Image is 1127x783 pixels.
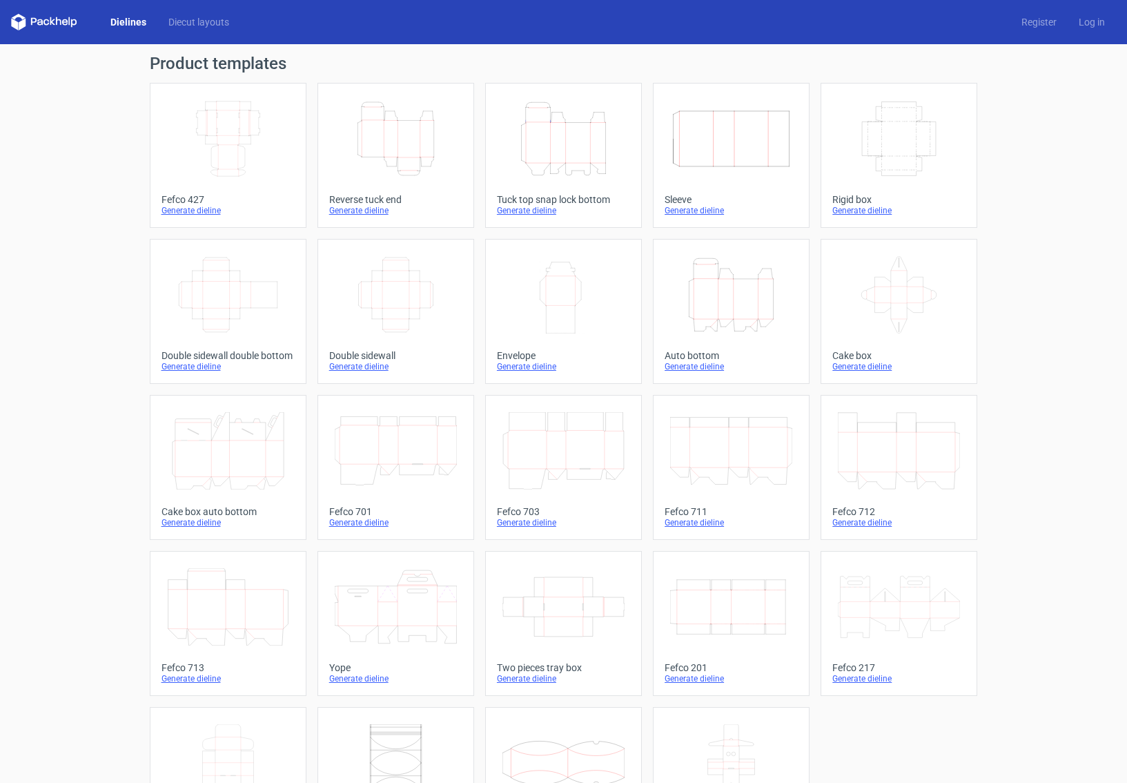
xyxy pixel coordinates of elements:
div: Double sidewall [329,350,462,361]
div: Generate dieline [329,673,462,684]
div: Generate dieline [329,517,462,528]
div: Cake box auto bottom [161,506,295,517]
div: Generate dieline [832,361,966,372]
div: Generate dieline [665,517,798,528]
a: Dielines [99,15,157,29]
a: Fefco 713Generate dieline [150,551,306,696]
a: Fefco 711Generate dieline [653,395,810,540]
a: Fefco 201Generate dieline [653,551,810,696]
div: Generate dieline [161,361,295,372]
a: Cake box auto bottomGenerate dieline [150,395,306,540]
div: Generate dieline [161,517,295,528]
div: Yope [329,662,462,673]
div: Generate dieline [329,205,462,216]
div: Fefco 703 [497,506,630,517]
div: Tuck top snap lock bottom [497,194,630,205]
a: Two pieces tray boxGenerate dieline [485,551,642,696]
a: Diecut layouts [157,15,240,29]
div: Sleeve [665,194,798,205]
a: YopeGenerate dieline [317,551,474,696]
a: Fefco 712Generate dieline [821,395,977,540]
a: Double sidewall double bottomGenerate dieline [150,239,306,384]
h1: Product templates [150,55,978,72]
div: Generate dieline [665,361,798,372]
div: Generate dieline [161,205,295,216]
div: Auto bottom [665,350,798,361]
div: Fefco 427 [161,194,295,205]
div: Generate dieline [665,673,798,684]
div: Fefco 711 [665,506,798,517]
div: Reverse tuck end [329,194,462,205]
a: SleeveGenerate dieline [653,83,810,228]
div: Rigid box [832,194,966,205]
div: Generate dieline [832,517,966,528]
a: Register [1010,15,1068,29]
div: Generate dieline [497,361,630,372]
div: Envelope [497,350,630,361]
div: Generate dieline [832,205,966,216]
a: EnvelopeGenerate dieline [485,239,642,384]
div: Generate dieline [329,361,462,372]
a: Reverse tuck endGenerate dieline [317,83,474,228]
div: Generate dieline [161,673,295,684]
a: Fefco 217Generate dieline [821,551,977,696]
div: Fefco 201 [665,662,798,673]
a: Rigid boxGenerate dieline [821,83,977,228]
a: Cake boxGenerate dieline [821,239,977,384]
div: Generate dieline [665,205,798,216]
a: Auto bottomGenerate dieline [653,239,810,384]
a: Fefco 701Generate dieline [317,395,474,540]
a: Double sidewallGenerate dieline [317,239,474,384]
a: Log in [1068,15,1116,29]
a: Fefco 427Generate dieline [150,83,306,228]
div: Cake box [832,350,966,361]
div: Generate dieline [497,205,630,216]
div: Fefco 712 [832,506,966,517]
a: Fefco 703Generate dieline [485,395,642,540]
div: Fefco 701 [329,506,462,517]
a: Tuck top snap lock bottomGenerate dieline [485,83,642,228]
div: Two pieces tray box [497,662,630,673]
div: Fefco 713 [161,662,295,673]
div: Generate dieline [497,673,630,684]
div: Generate dieline [497,517,630,528]
div: Double sidewall double bottom [161,350,295,361]
div: Fefco 217 [832,662,966,673]
div: Generate dieline [832,673,966,684]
